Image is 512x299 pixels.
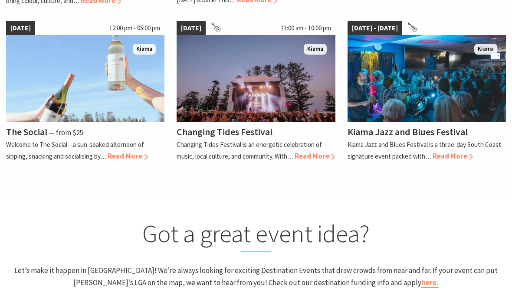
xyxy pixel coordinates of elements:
span: Kiama [474,44,497,55]
a: [DATE] 12:00 pm - 05:00 pm The Social Kiama The Social ⁠— from $25 Welcome to The Social – a sun-... [6,21,164,162]
span: Read More [433,151,473,161]
a: [DATE] 11:00 am - 10:00 pm Changing Tides Main Stage Kiama Changing Tides Festival Changing Tides... [177,21,335,162]
span: Kiama [304,44,327,55]
span: [DATE] [6,21,35,35]
span: Read More [108,151,148,161]
span: Read More [295,151,335,161]
img: Changing Tides Main Stage [177,35,335,122]
img: Kiama Bowling Club [348,35,506,122]
p: Welcome to The Social – a sun-soaked afternoon of sipping, snacking and socialising by… [6,140,144,160]
span: Kiama [133,44,156,55]
p: Changing Tides Festival is an energetic celebration of music, local culture, and community. With… [177,140,322,160]
img: The Social [6,35,164,122]
span: [DATE] [177,21,206,35]
h2: Got a great event idea? [3,219,509,252]
a: [DATE] - [DATE] Kiama Bowling Club Kiama Kiama Jazz and Blues Festival Kiama Jazz and Blues Festi... [348,21,506,162]
h4: Changing Tides Festival [177,126,272,138]
span: 12:00 pm - 05:00 pm [105,21,164,35]
span: [DATE] - [DATE] [348,21,402,35]
p: Let’s make it happen in [GEOGRAPHIC_DATA]! We’re always looking for exciting Destination Events t... [3,265,509,288]
span: ⁠— from $25 [49,128,83,137]
a: here. [421,278,439,288]
h4: The Social [6,126,47,138]
span: 11:00 am - 10:00 pm [276,21,335,35]
p: Kiama Jazz and Blues Festival is a three-day South Coast signature event packed with… [348,140,501,160]
h4: Kiama Jazz and Blues Festival [348,126,468,138]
